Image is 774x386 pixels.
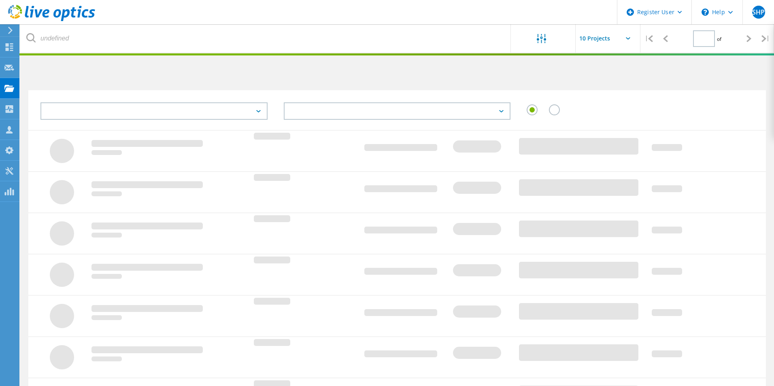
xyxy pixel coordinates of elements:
[757,24,774,53] div: |
[702,8,709,16] svg: \n
[717,36,721,42] span: of
[640,24,657,53] div: |
[752,9,765,15] span: SHP
[20,24,511,53] input: undefined
[8,17,95,23] a: Live Optics Dashboard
